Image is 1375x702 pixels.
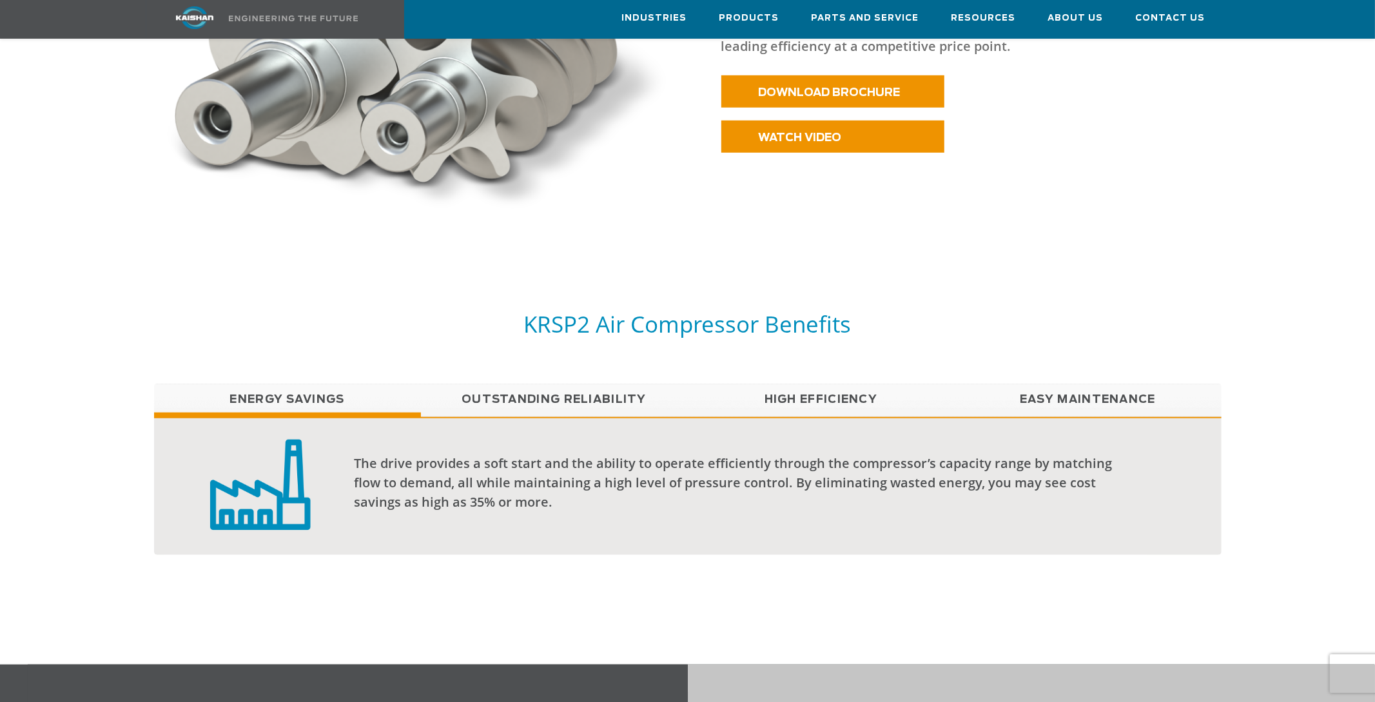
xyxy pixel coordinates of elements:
span: Contact Us [1136,11,1205,26]
a: Industries [622,1,687,35]
a: Parts and Service [812,1,919,35]
a: Contact Us [1136,1,1205,35]
span: Industries [622,11,687,26]
h5: KRSP2 Air Compressor Benefits [154,309,1222,338]
a: Energy Savings [154,384,421,416]
a: Resources [951,1,1016,35]
img: kaishan logo [146,6,243,29]
span: WATCH VIDEO [759,132,842,143]
div: Energy Savings [154,417,1222,555]
a: Products [719,1,779,35]
a: DOWNLOAD BROCHURE [721,75,944,108]
span: Parts and Service [812,11,919,26]
div: The drive provides a soft start and the ability to operate efficiently through the compressor’s c... [354,454,1135,512]
img: low capital investment badge [210,438,311,531]
span: Resources [951,11,1016,26]
a: Outstanding Reliability [421,384,688,416]
span: DOWNLOAD BROCHURE [759,87,901,98]
a: WATCH VIDEO [721,121,944,153]
a: About Us [1048,1,1104,35]
img: Engineering the future [229,15,358,21]
span: About Us [1048,11,1104,26]
a: Easy Maintenance [955,384,1222,416]
span: Products [719,11,779,26]
a: High Efficiency [688,384,955,416]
